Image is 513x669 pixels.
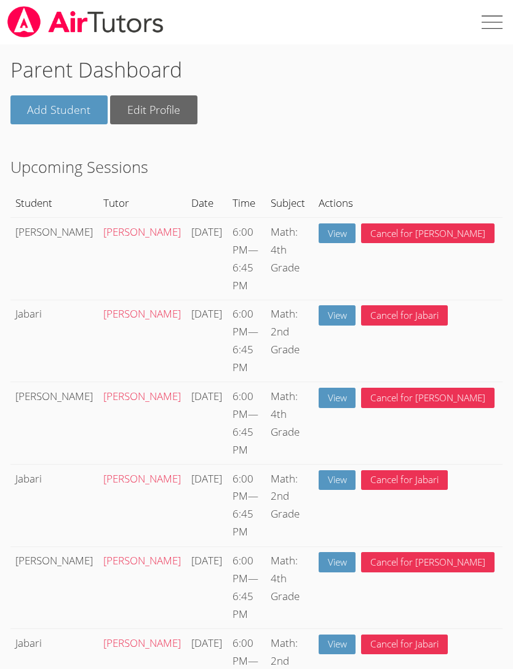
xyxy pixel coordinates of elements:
a: Add Student [10,95,108,124]
h2: Upcoming Sessions [10,155,503,178]
div: [DATE] [191,223,222,241]
a: View [319,388,356,408]
span: 6:00 PM [233,225,253,257]
div: [DATE] [191,552,222,570]
td: Math: 2nd Grade [265,300,313,382]
button: Cancel for Jabari [361,305,448,326]
th: Student [10,189,98,217]
a: [PERSON_NAME] [103,471,181,486]
td: Math: 4th Grade [265,217,313,300]
img: airtutors_banner-c4298cdbf04f3fff15de1276eac7730deb9818008684d7c2e4769d2f7ddbe033.png [6,6,165,38]
span: 6:00 PM [233,636,253,668]
span: 6:00 PM [233,553,253,585]
div: — [233,223,260,295]
a: View [319,305,356,326]
a: Edit Profile [110,95,197,124]
h1: Parent Dashboard [10,54,503,86]
button: Cancel for Jabari [361,470,448,491]
th: Tutor [98,189,186,217]
button: Cancel for [PERSON_NAME] [361,388,495,408]
td: Math: 4th Grade [265,547,313,629]
a: View [319,470,356,491]
span: 6:45 PM [233,589,253,621]
a: [PERSON_NAME] [103,225,181,239]
button: Cancel for [PERSON_NAME] [361,552,495,572]
a: [PERSON_NAME] [103,553,181,567]
div: — [233,305,260,377]
div: — [233,552,260,623]
td: Jabari [10,300,98,382]
div: [DATE] [191,470,222,488]
a: View [319,223,356,244]
span: 6:00 PM [233,389,253,421]
button: Cancel for [PERSON_NAME] [361,223,495,244]
div: [DATE] [191,635,222,652]
a: View [319,552,356,572]
td: [PERSON_NAME] [10,217,98,300]
div: — [233,388,260,459]
span: 6:45 PM [233,507,253,539]
td: Math: 4th Grade [265,382,313,464]
td: Jabari [10,464,98,547]
td: [PERSON_NAME] [10,547,98,629]
th: Actions [313,189,503,217]
div: [DATE] [191,388,222,406]
span: 6:45 PM [233,260,253,292]
td: [PERSON_NAME] [10,382,98,464]
a: [PERSON_NAME] [103,389,181,403]
th: Time [228,189,265,217]
div: — [233,470,260,542]
a: [PERSON_NAME] [103,636,181,650]
span: 6:00 PM [233,471,253,503]
th: Subject [265,189,313,217]
th: Date [186,189,228,217]
div: [DATE] [191,305,222,323]
button: Cancel for Jabari [361,635,448,655]
span: 6:00 PM [233,306,253,339]
a: [PERSON_NAME] [103,306,181,321]
a: View [319,635,356,655]
td: Math: 2nd Grade [265,464,313,547]
span: 6:45 PM [233,425,253,457]
span: 6:45 PM [233,342,253,374]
